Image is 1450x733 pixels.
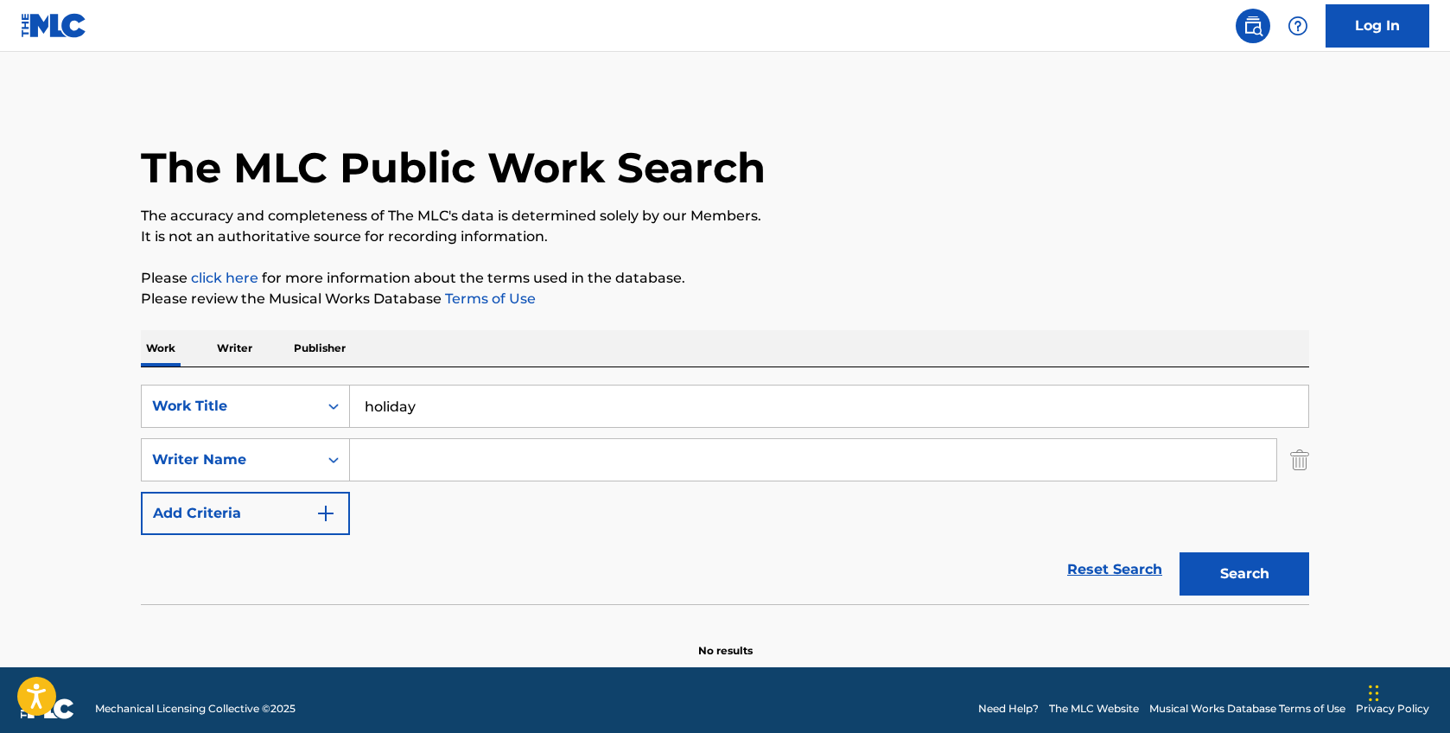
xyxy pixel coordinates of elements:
p: Please review the Musical Works Database [141,289,1309,309]
form: Search Form [141,385,1309,604]
a: Musical Works Database Terms of Use [1149,701,1345,717]
div: Drag [1369,667,1379,719]
img: search [1243,16,1263,36]
a: Log In [1326,4,1429,48]
a: Need Help? [978,701,1039,717]
a: Public Search [1236,9,1270,43]
button: Add Criteria [141,492,350,535]
button: Search [1180,552,1309,596]
img: MLC Logo [21,13,87,38]
a: Privacy Policy [1356,701,1429,717]
p: Publisher [289,330,351,366]
div: Help [1281,9,1315,43]
a: Terms of Use [442,290,536,307]
p: It is not an authoritative source for recording information. [141,226,1309,247]
p: Work [141,330,181,366]
img: Delete Criterion [1290,438,1309,481]
h1: The MLC Public Work Search [141,142,766,194]
img: help [1288,16,1308,36]
img: logo [21,698,74,719]
img: 9d2ae6d4665cec9f34b9.svg [315,503,336,524]
span: Mechanical Licensing Collective © 2025 [95,701,296,717]
p: Writer [212,330,258,366]
iframe: Chat Widget [1364,650,1450,733]
p: Please for more information about the terms used in the database. [141,268,1309,289]
p: The accuracy and completeness of The MLC's data is determined solely by our Members. [141,206,1309,226]
a: Reset Search [1059,551,1171,589]
div: Writer Name [152,449,308,470]
a: click here [191,270,258,286]
div: Work Title [152,396,308,417]
p: No results [698,622,753,659]
a: The MLC Website [1049,701,1139,717]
